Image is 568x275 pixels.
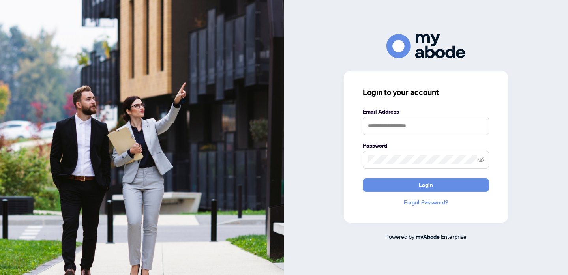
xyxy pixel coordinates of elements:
span: eye-invisible [478,157,484,163]
img: ma-logo [386,34,465,58]
span: Login [419,179,433,191]
a: Forgot Password? [363,198,489,207]
span: Enterprise [441,233,467,240]
button: Login [363,178,489,192]
label: Email Address [363,107,489,116]
span: Powered by [385,233,414,240]
h3: Login to your account [363,87,489,98]
label: Password [363,141,489,150]
a: myAbode [416,232,440,241]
